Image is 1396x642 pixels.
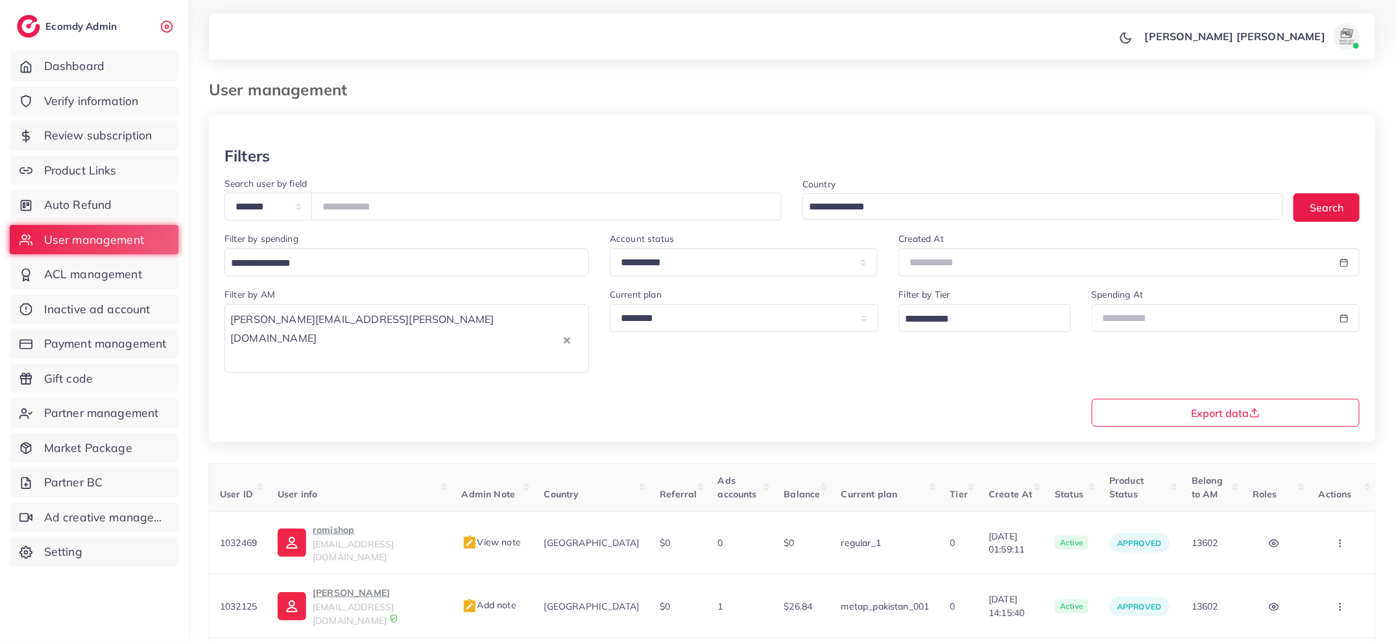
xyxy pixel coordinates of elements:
[44,335,167,352] span: Payment management
[10,329,178,359] a: Payment management
[10,503,178,532] a: Ad creative management
[10,468,178,497] a: Partner BC
[44,509,169,526] span: Ad creative management
[10,433,178,463] a: Market Package
[44,543,82,560] span: Setting
[10,294,178,324] a: Inactive ad account
[44,405,159,422] span: Partner management
[804,197,1266,217] input: Search for option
[44,266,142,283] span: ACL management
[226,350,560,370] input: Search for option
[802,193,1283,220] div: Search for option
[44,440,132,457] span: Market Package
[44,127,152,144] span: Review subscription
[44,474,103,491] span: Partner BC
[10,364,178,394] a: Gift code
[44,58,104,75] span: Dashboard
[17,15,40,38] img: logo
[901,309,1054,329] input: Search for option
[899,304,1071,332] div: Search for option
[10,51,178,81] a: Dashboard
[1334,23,1360,49] img: avatar
[44,196,112,213] span: Auto Refund
[10,156,178,185] a: Product Links
[10,121,178,150] a: Review subscription
[44,93,139,110] span: Verify information
[44,301,150,318] span: Inactive ad account
[10,259,178,289] a: ACL management
[10,190,178,220] a: Auto Refund
[44,232,144,248] span: User management
[1138,23,1365,49] a: [PERSON_NAME] [PERSON_NAME]avatar
[226,254,572,274] input: Search for option
[44,162,117,179] span: Product Links
[10,225,178,255] a: User management
[10,398,178,428] a: Partner management
[224,248,589,276] div: Search for option
[10,86,178,116] a: Verify information
[1145,29,1325,44] p: [PERSON_NAME] [PERSON_NAME]
[45,20,120,32] h2: Ecomdy Admin
[10,537,178,567] a: Setting
[17,15,120,38] a: logoEcomdy Admin
[44,370,93,387] span: Gift code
